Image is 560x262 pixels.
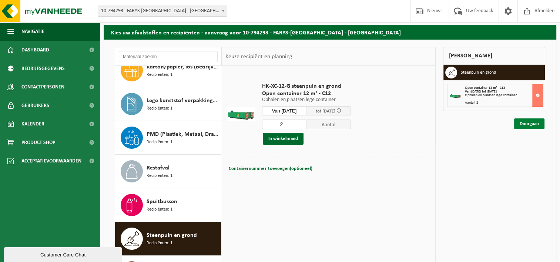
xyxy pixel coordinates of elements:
[147,240,172,247] span: Recipiënten: 1
[21,133,55,152] span: Product Shop
[115,155,221,188] button: Restafval Recipiënten: 1
[115,54,221,87] button: Karton/papier, los (bedrijven) Recipiënten: 1
[4,246,124,262] iframe: chat widget
[147,197,177,206] span: Spuitbussen
[262,83,351,90] span: HK-XC-12-G steenpuin en grond
[306,120,351,129] span: Aantal
[21,152,81,170] span: Acceptatievoorwaarden
[316,109,335,114] span: tot [DATE]
[262,97,351,103] p: Ophalen en plaatsen lege container
[115,188,221,222] button: Spuitbussen Recipiënten: 1
[147,172,172,179] span: Recipiënten: 1
[147,63,219,71] span: Karton/papier, los (bedrijven)
[115,121,221,155] button: PMD (Plastiek, Metaal, Drankkartons) (bedrijven) Recipiënten: 1
[98,6,227,16] span: 10-794293 - FARYS-ASSE - ASSE
[147,71,172,78] span: Recipiënten: 1
[263,133,304,145] button: In winkelmand
[147,130,219,139] span: PMD (Plastiek, Metaal, Drankkartons) (bedrijven)
[147,206,172,213] span: Recipiënten: 1
[147,164,170,172] span: Restafval
[21,59,65,78] span: Bedrijfsgegevens
[262,90,351,97] span: Open container 12 m³ - C12
[98,6,227,17] span: 10-794293 - FARYS-ASSE - ASSE
[465,94,543,97] div: Ophalen en plaatsen lege container
[262,106,306,115] input: Selecteer datum
[461,67,496,78] h3: Steenpuin en grond
[115,87,221,121] button: Lege kunststof verpakkingen van gevaarlijke stoffen Recipiënten: 1
[21,96,49,115] span: Gebruikers
[21,115,44,133] span: Kalender
[104,25,556,39] h2: Kies uw afvalstoffen en recipiënten - aanvraag voor 10-794293 - FARYS-[GEOGRAPHIC_DATA] - [GEOGRA...
[514,118,544,129] a: Doorgaan
[465,90,497,94] strong: Van [DATE] tot [DATE]
[119,51,218,62] input: Materiaal zoeken
[147,96,219,105] span: Lege kunststof verpakkingen van gevaarlijke stoffen
[21,78,64,96] span: Contactpersonen
[228,164,313,174] button: Containernummer toevoegen(optioneel)
[465,101,543,105] div: Aantal: 2
[465,86,505,90] span: Open container 12 m³ - C12
[147,231,197,240] span: Steenpuin en grond
[229,166,312,171] span: Containernummer toevoegen(optioneel)
[147,105,172,112] span: Recipiënten: 1
[222,47,296,66] div: Keuze recipiënt en planning
[21,41,49,59] span: Dashboard
[147,139,172,146] span: Recipiënten: 1
[115,222,221,256] button: Steenpuin en grond Recipiënten: 1
[21,22,44,41] span: Navigatie
[443,47,545,65] div: [PERSON_NAME]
